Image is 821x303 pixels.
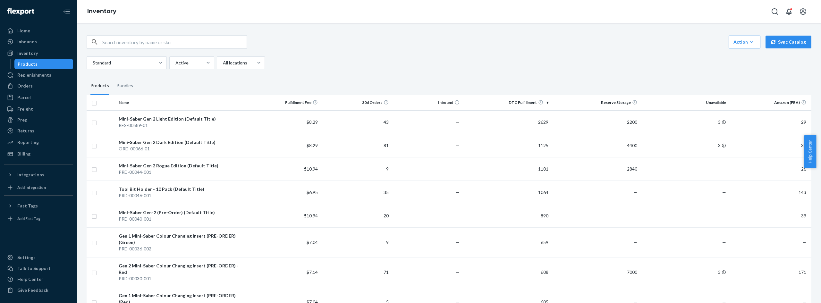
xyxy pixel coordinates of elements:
img: Flexport logo [7,8,34,15]
div: Reporting [17,139,39,146]
div: Replenishments [17,72,51,78]
td: 1125 [462,134,551,157]
input: Standard [92,60,93,66]
div: Action [733,39,756,45]
button: Sync Catalog [766,36,811,48]
td: 659 [462,227,551,257]
td: 9 [320,157,391,181]
td: 33 [729,134,811,157]
div: Integrations [17,172,44,178]
th: Unavailable [640,95,729,110]
input: All locations [222,60,223,66]
span: — [456,189,460,195]
span: $8.29 [307,119,318,125]
span: — [722,240,726,245]
td: 71 [320,257,391,287]
button: Give Feedback [4,285,73,295]
td: 3 [640,257,729,287]
button: Open account menu [797,5,809,18]
button: Open Search Box [768,5,781,18]
th: Inbound [391,95,462,110]
span: $8.29 [307,143,318,148]
ol: breadcrumbs [82,2,122,21]
div: ORD-00066-01 [119,146,247,152]
div: Mini-Saber Gen 2 Rogue Edition (Default Title) [119,163,247,169]
span: $10.94 [304,213,318,218]
span: — [456,269,460,275]
span: — [456,166,460,172]
td: 143 [729,181,811,204]
a: Orders [4,81,73,91]
div: Freight [17,106,33,112]
div: RES-00589-01 [119,122,247,129]
div: Mini-Saber Gen 2 Light Edition (Default Title) [119,116,247,122]
td: 608 [462,257,551,287]
a: Inventory [4,48,73,58]
div: Orders [17,83,33,89]
span: — [633,240,637,245]
div: Products [90,77,109,95]
a: Add Integration [4,182,73,193]
td: 1101 [462,157,551,181]
th: DTC Fulfillment [462,95,551,110]
div: Billing [17,151,30,157]
input: Search inventory by name or sku [102,36,247,48]
button: Open notifications [783,5,795,18]
td: 3 [640,134,729,157]
td: 20 [320,204,391,227]
button: Close Navigation [60,5,73,18]
span: — [456,143,460,148]
button: Integrations [4,170,73,180]
td: 9 [320,227,391,257]
th: Name [116,95,249,110]
span: — [722,166,726,172]
td: 29 [729,110,811,134]
td: 171 [729,257,811,287]
a: Home [4,26,73,36]
div: Add Fast Tag [17,216,40,221]
div: Tool Bit Holder - 10 Pack (Default Title) [119,186,247,192]
div: Gen 1 Mini-Saber Colour Changing Insert (PRE-ORDER) (Green) [119,233,247,246]
a: Inbounds [4,37,73,47]
a: Add Fast Tag [4,214,73,224]
th: 30d Orders [320,95,391,110]
div: Inventory [17,50,38,56]
div: PRD-00046-001 [119,192,247,199]
div: Help Center [17,276,43,282]
div: Mini-Saber Gen 2 Dark Edition (Default Title) [119,139,247,146]
span: $10.94 [304,166,318,172]
td: 35 [320,181,391,204]
td: 1064 [462,181,551,204]
td: 43 [320,110,391,134]
div: Settings [17,254,36,261]
div: Give Feedback [17,287,48,293]
a: Products [14,59,73,69]
span: — [633,213,637,218]
span: — [633,189,637,195]
button: Fast Tags [4,201,73,211]
div: PRD-00044-001 [119,169,247,175]
button: Talk to Support [4,263,73,274]
a: Help Center [4,274,73,284]
a: Settings [4,252,73,263]
div: Returns [17,128,34,134]
div: Mini-Saber Gen-2 (Pre-Order) (Default Title) [119,209,247,216]
a: Reporting [4,137,73,147]
td: 2200 [551,110,640,134]
td: 4400 [551,134,640,157]
span: — [722,213,726,218]
td: 2629 [462,110,551,134]
a: Freight [4,104,73,114]
a: Prep [4,115,73,125]
div: PRD-00040-001 [119,216,247,222]
a: Replenishments [4,70,73,80]
td: 2840 [551,157,640,181]
div: Prep [17,117,27,123]
div: PRD-00030-001 [119,275,247,282]
span: — [456,119,460,125]
th: Amazon (FBA) [729,95,811,110]
th: Fulfillment Fee [249,95,320,110]
td: 81 [320,134,391,157]
div: Talk to Support [17,265,51,272]
span: Help Center [804,135,816,168]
